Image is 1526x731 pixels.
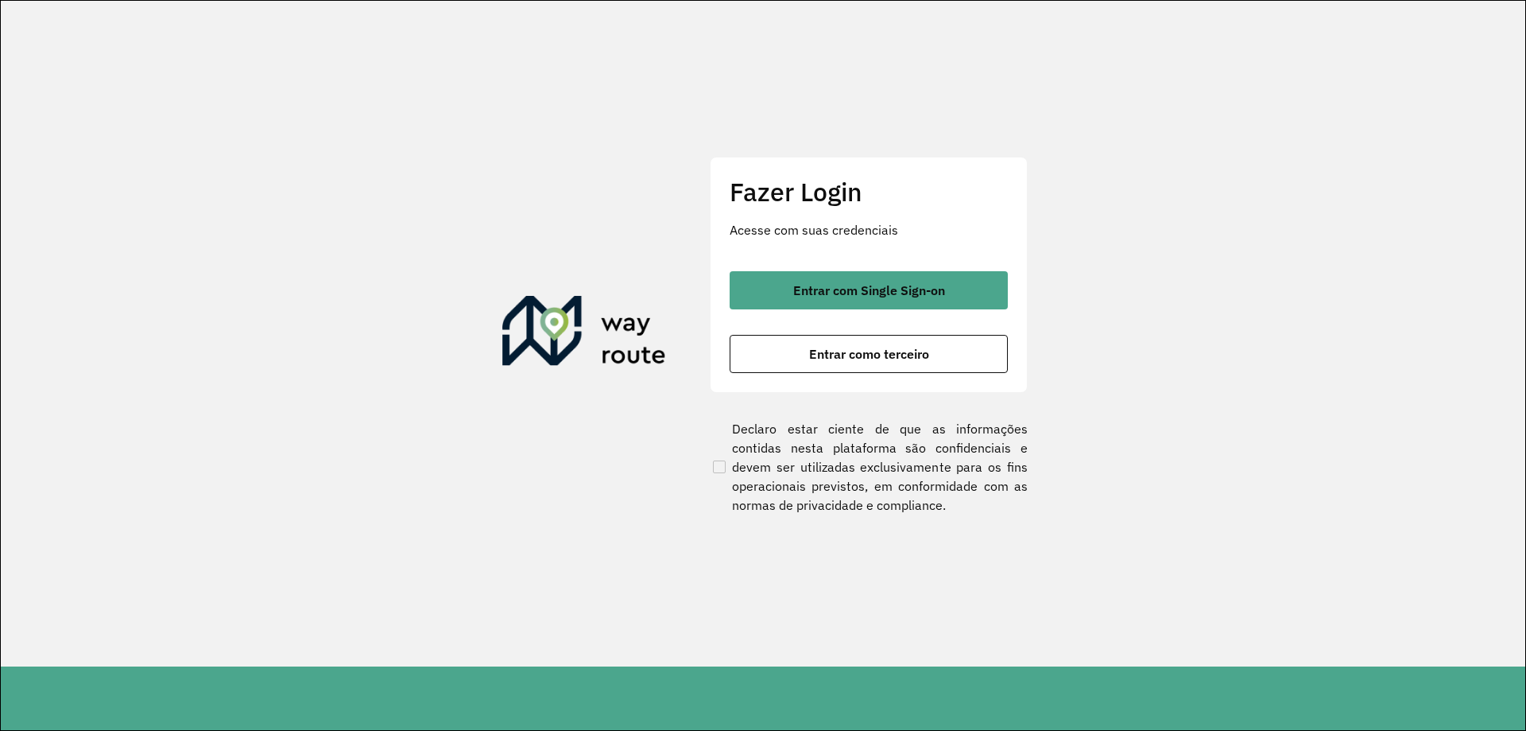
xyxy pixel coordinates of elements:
img: Roteirizador AmbevTech [502,296,666,372]
h2: Fazer Login [730,177,1008,207]
p: Acesse com suas credenciais [730,220,1008,239]
span: Entrar com Single Sign-on [793,284,945,297]
button: button [730,335,1008,373]
button: button [730,271,1008,309]
label: Declaro estar ciente de que as informações contidas nesta plataforma são confidenciais e devem se... [710,419,1028,515]
span: Entrar como terceiro [809,348,929,360]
